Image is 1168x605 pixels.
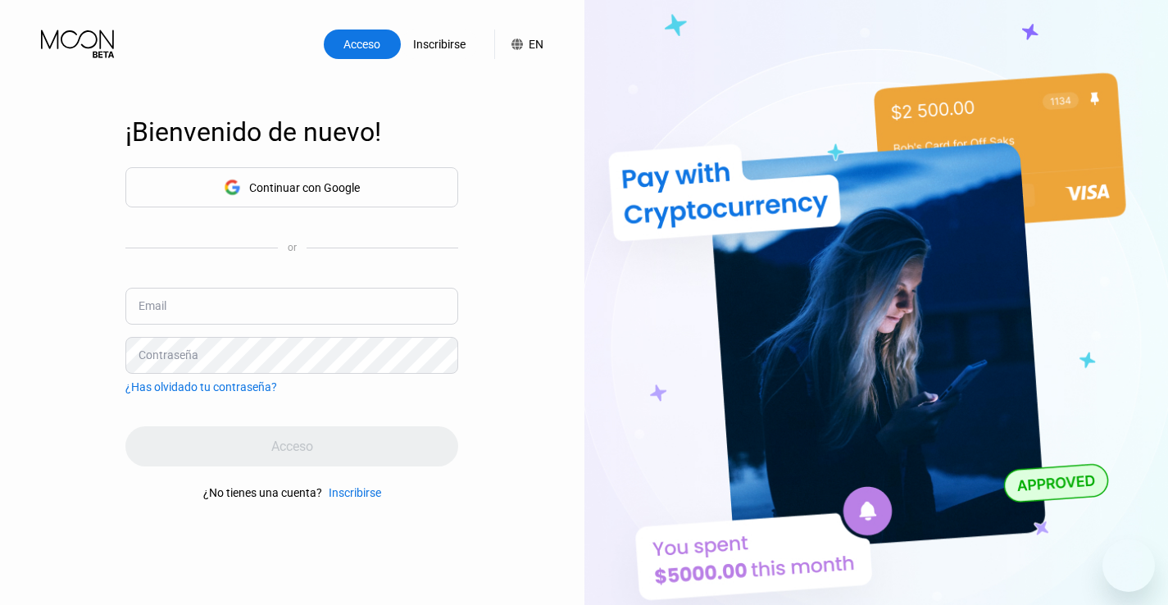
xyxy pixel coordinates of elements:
div: Continuar con Google [125,167,458,207]
div: Continuar con Google [249,181,360,194]
div: Contraseña [139,348,198,362]
div: Acceso [342,36,382,52]
div: Inscribirse [401,30,478,59]
div: Email [139,299,166,312]
iframe: Botón para iniciar la ventana de mensajería [1102,539,1155,592]
div: ¿Has olvidado tu contraseña? [125,380,277,393]
div: or [288,242,297,253]
div: Inscribirse [322,486,381,499]
div: EN [494,30,543,59]
div: Inscribirse [411,36,467,52]
div: ¡Bienvenido de nuevo! [125,116,458,148]
div: Inscribirse [329,486,381,499]
div: Acceso [324,30,401,59]
div: ¿No tienes una cuenta? [203,486,322,499]
div: EN [529,38,543,51]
